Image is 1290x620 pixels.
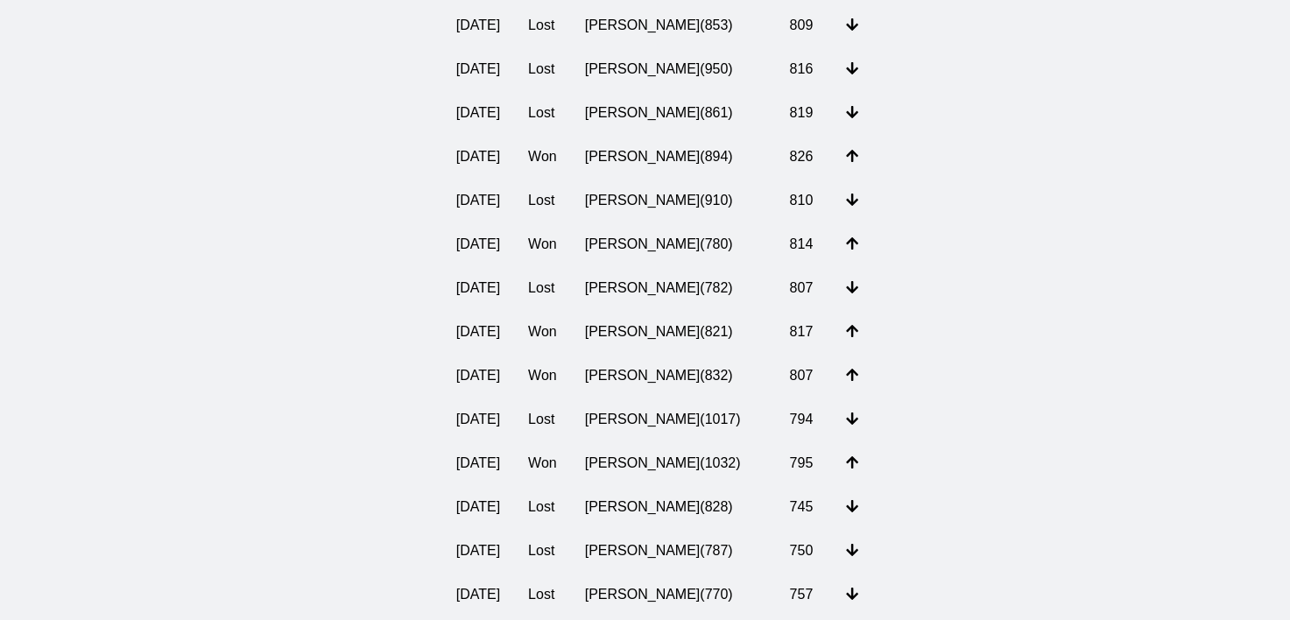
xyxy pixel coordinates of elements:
td: [PERSON_NAME] ( 894 ) [571,135,776,179]
td: [DATE] [442,441,514,485]
td: 745 [775,485,831,529]
td: [PERSON_NAME] ( 780 ) [571,222,776,266]
td: Lost [514,47,571,91]
td: [PERSON_NAME] ( 910 ) [571,179,776,222]
td: [PERSON_NAME] ( 861 ) [571,91,776,135]
td: Won [514,135,571,179]
td: Lost [514,529,571,573]
td: 807 [775,354,831,398]
td: [DATE] [442,354,514,398]
td: [DATE] [442,266,514,310]
td: [DATE] [442,91,514,135]
td: 814 [775,222,831,266]
td: 795 [775,441,831,485]
td: [PERSON_NAME] ( 950 ) [571,47,776,91]
td: [PERSON_NAME] ( 782 ) [571,266,776,310]
td: 794 [775,398,831,441]
td: 809 [775,4,831,47]
td: [PERSON_NAME] ( 787 ) [571,529,776,573]
td: [PERSON_NAME] ( 828 ) [571,485,776,529]
td: 757 [775,573,831,616]
td: 807 [775,266,831,310]
td: [PERSON_NAME] ( 1032 ) [571,441,776,485]
td: 816 [775,47,831,91]
td: [DATE] [442,47,514,91]
td: Lost [514,573,571,616]
td: Won [514,354,571,398]
td: 750 [775,529,831,573]
td: [PERSON_NAME] ( 770 ) [571,573,776,616]
td: 819 [775,91,831,135]
td: Won [514,441,571,485]
td: Won [514,310,571,354]
td: [DATE] [442,529,514,573]
td: Lost [514,91,571,135]
td: Lost [514,266,571,310]
td: [PERSON_NAME] ( 821 ) [571,310,776,354]
td: [DATE] [442,310,514,354]
td: [PERSON_NAME] ( 1017 ) [571,398,776,441]
td: 810 [775,179,831,222]
td: Lost [514,179,571,222]
td: [DATE] [442,179,514,222]
td: Lost [514,398,571,441]
td: [PERSON_NAME] ( 832 ) [571,354,776,398]
td: Lost [514,485,571,529]
td: [DATE] [442,135,514,179]
td: [DATE] [442,485,514,529]
td: 826 [775,135,831,179]
td: [PERSON_NAME] ( 853 ) [571,4,776,47]
td: [DATE] [442,573,514,616]
td: [DATE] [442,4,514,47]
td: Won [514,222,571,266]
td: Lost [514,4,571,47]
td: [DATE] [442,222,514,266]
td: 817 [775,310,831,354]
td: [DATE] [442,398,514,441]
